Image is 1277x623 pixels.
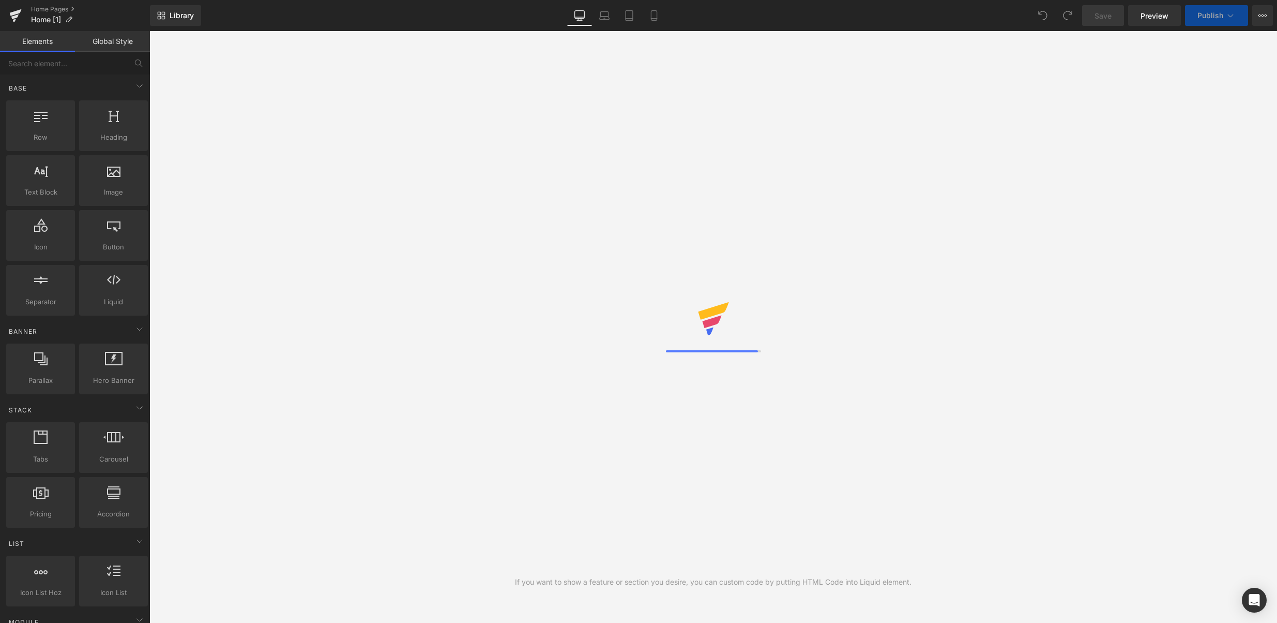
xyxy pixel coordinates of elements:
[642,5,666,26] a: Mobile
[9,242,72,253] span: Icon
[9,509,72,520] span: Pricing
[9,132,72,143] span: Row
[8,539,25,548] span: List
[515,576,911,588] div: If you want to show a feature or section you desire, you can custom code by putting HTML Code int...
[82,509,145,520] span: Accordion
[75,31,150,52] a: Global Style
[1128,5,1181,26] a: Preview
[9,375,72,386] span: Parallax
[170,11,194,20] span: Library
[8,405,33,415] span: Stack
[8,83,28,93] span: Base
[1185,5,1248,26] button: Publish
[1252,5,1273,26] button: More
[9,454,72,465] span: Tabs
[1197,11,1223,20] span: Publish
[82,187,145,198] span: Image
[567,5,592,26] a: Desktop
[150,5,201,26] a: New Library
[1032,5,1053,26] button: Undo
[9,296,72,307] span: Separator
[82,454,145,465] span: Carousel
[31,16,61,24] span: Home [1]
[82,375,145,386] span: Hero Banner
[82,132,145,143] span: Heading
[8,327,38,336] span: Banner
[9,187,72,198] span: Text Block
[1141,10,1168,21] span: Preview
[1057,5,1078,26] button: Redo
[31,5,150,13] a: Home Pages
[82,587,145,598] span: Icon List
[82,242,145,253] span: Button
[1242,588,1267,613] div: Open Intercom Messenger
[82,296,145,307] span: Liquid
[592,5,617,26] a: Laptop
[9,587,72,598] span: Icon List Hoz
[617,5,642,26] a: Tablet
[1094,10,1112,21] span: Save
